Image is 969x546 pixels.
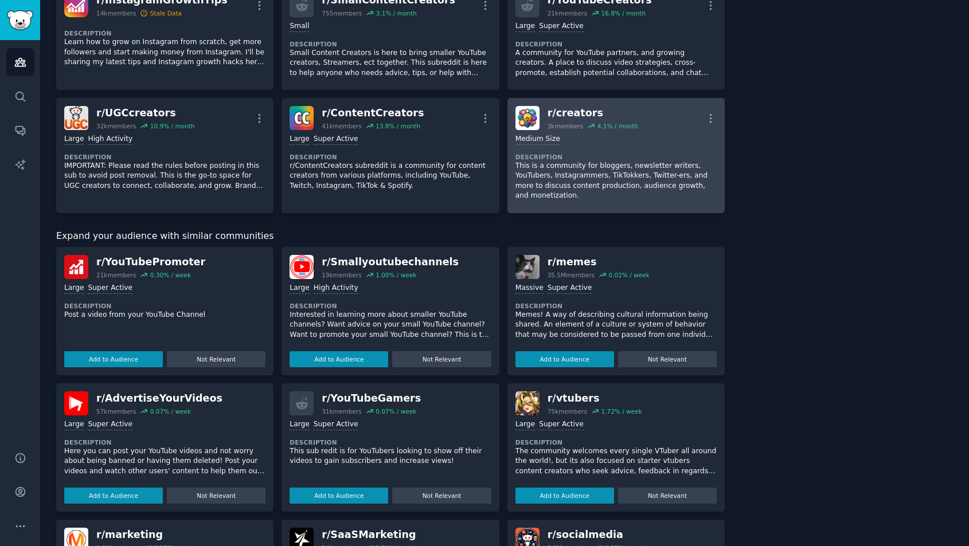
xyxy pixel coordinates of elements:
div: r/ ContentCreators [322,106,424,120]
div: 19k members [322,271,361,279]
p: This is a community for bloggers, newsletter writers, YouTubers, Instagrammers, TikTokkers, Twitt... [515,161,717,201]
div: r/ YouTubePromoter [96,255,205,269]
p: This sub redit is for YouTubers looking to show off their videos to gain subscribers and increase... [290,446,491,466]
button: Add to Audience [515,488,614,504]
p: r/ContentCreators subreddit is a community for content creators from various platforms, including... [290,161,491,191]
div: 0.30 % / week [150,271,191,279]
div: Large [64,419,84,430]
button: Add to Audience [515,351,614,367]
button: Add to Audience [290,351,388,367]
button: Add to Audience [64,351,163,367]
p: Memes! A way of describing cultural information being shared. An element of a culture or system o... [515,310,717,340]
div: 0.02 % / week [608,271,649,279]
dt: Description [64,438,265,446]
div: 41k members [322,122,361,130]
dt: Description [515,302,717,310]
div: 35.5M members [548,271,595,279]
dt: Description [64,29,265,37]
p: The community welcomes every single VTuber all around the world!, but its also focused on starter... [515,446,717,477]
dt: Description [515,40,717,48]
div: Large [290,134,309,145]
button: Not Relevant [618,351,717,367]
p: A community for YouTube partners, and growing creators. A place to discuss video strategies, cros... [515,48,717,78]
div: 16.8 % / month [601,9,646,17]
dt: Description [515,153,717,161]
dt: Description [64,302,265,310]
div: r/ socialmedia [548,528,646,542]
img: GummySearch logo [7,10,33,30]
div: Super Active [548,283,592,294]
img: YouTubePromoter [64,255,88,279]
div: 13.8 % / month [376,122,420,130]
span: Expand your audience with similar communities [56,229,273,243]
button: Not Relevant [392,351,491,367]
p: Interested in learning more about smaller YouTube channels? Want advice on your small YouTube cha... [290,310,491,340]
div: 31k members [322,407,361,415]
dt: Description [290,40,491,48]
div: r/ memes [548,255,650,269]
div: 57k members [96,407,136,415]
div: r/ SaaSMarketing [322,528,416,542]
div: r/ Smallyoutubechannels [322,255,459,269]
div: 14k members [96,9,136,17]
dt: Description [290,302,491,310]
div: Super Active [539,21,584,32]
div: Large [64,134,84,145]
button: Not Relevant [618,488,717,504]
a: ContentCreatorsr/ContentCreators41kmembers13.8% / monthLargeSuper ActiveDescriptionr/ContentCreat... [282,98,499,213]
div: Stale Data [150,9,182,17]
img: ContentCreators [290,106,314,130]
div: 3.1 % / month [376,9,417,17]
div: Super Active [314,134,358,145]
div: 10.9 % / month [150,122,195,130]
div: High Activity [88,134,132,145]
div: 1.72 % / week [601,407,642,415]
div: 21k members [96,271,136,279]
div: Super Active [314,419,358,430]
div: Large [290,419,309,430]
button: Not Relevant [167,351,265,367]
button: Add to Audience [290,488,388,504]
div: Medium Size [515,134,560,145]
div: r/ AdvertiseYourVideos [96,391,222,406]
div: 755 members [322,9,362,17]
div: 4.1 % / month [597,122,638,130]
div: 0.07 % / week [150,407,191,415]
div: Large [515,419,535,430]
div: Super Active [539,419,584,430]
div: Large [515,21,535,32]
button: Add to Audience [64,488,163,504]
p: Small Content Creators is here to bring smaller YouTube creators, Streamers, ect together. This s... [290,48,491,78]
div: r/ YouTubeGamers [322,391,421,406]
p: IMPORTANT: Please read the rules before posting in this sub to avoid post removal. This is the go... [64,161,265,191]
div: 1.00 % / week [376,271,416,279]
div: r/ UGCcreators [96,106,194,120]
img: AdvertiseYourVideos [64,391,88,415]
div: Massive [515,283,544,294]
p: Learn how to grow on Instagram from scratch, get more followers and start making money from Insta... [64,37,265,68]
dt: Description [515,438,717,446]
div: 0.07 % / week [376,407,416,415]
div: r/ creators [548,106,638,120]
div: Super Active [88,283,132,294]
div: 75k members [548,407,587,415]
a: UGCcreatorsr/UGCcreators32kmembers10.9% / monthLargeHigh ActivityDescriptionIMPORTANT: Please rea... [56,98,273,213]
img: UGCcreators [64,106,88,130]
div: Large [290,283,309,294]
div: Large [64,283,84,294]
div: Super Active [88,419,132,430]
button: Not Relevant [392,488,491,504]
dt: Description [290,438,491,446]
div: 32k members [96,122,136,130]
div: r/ marketing [96,528,194,542]
img: creators [515,106,540,130]
img: memes [515,255,540,279]
div: 3k members [548,122,584,130]
div: Small [290,21,309,32]
button: Not Relevant [167,488,265,504]
a: creatorsr/creators3kmembers4.1% / monthMedium SizeDescriptionThis is a community for bloggers, ne... [507,98,725,213]
dt: Description [290,153,491,161]
img: Smallyoutubechannels [290,255,314,279]
div: 21k members [548,9,587,17]
img: vtubers [515,391,540,415]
